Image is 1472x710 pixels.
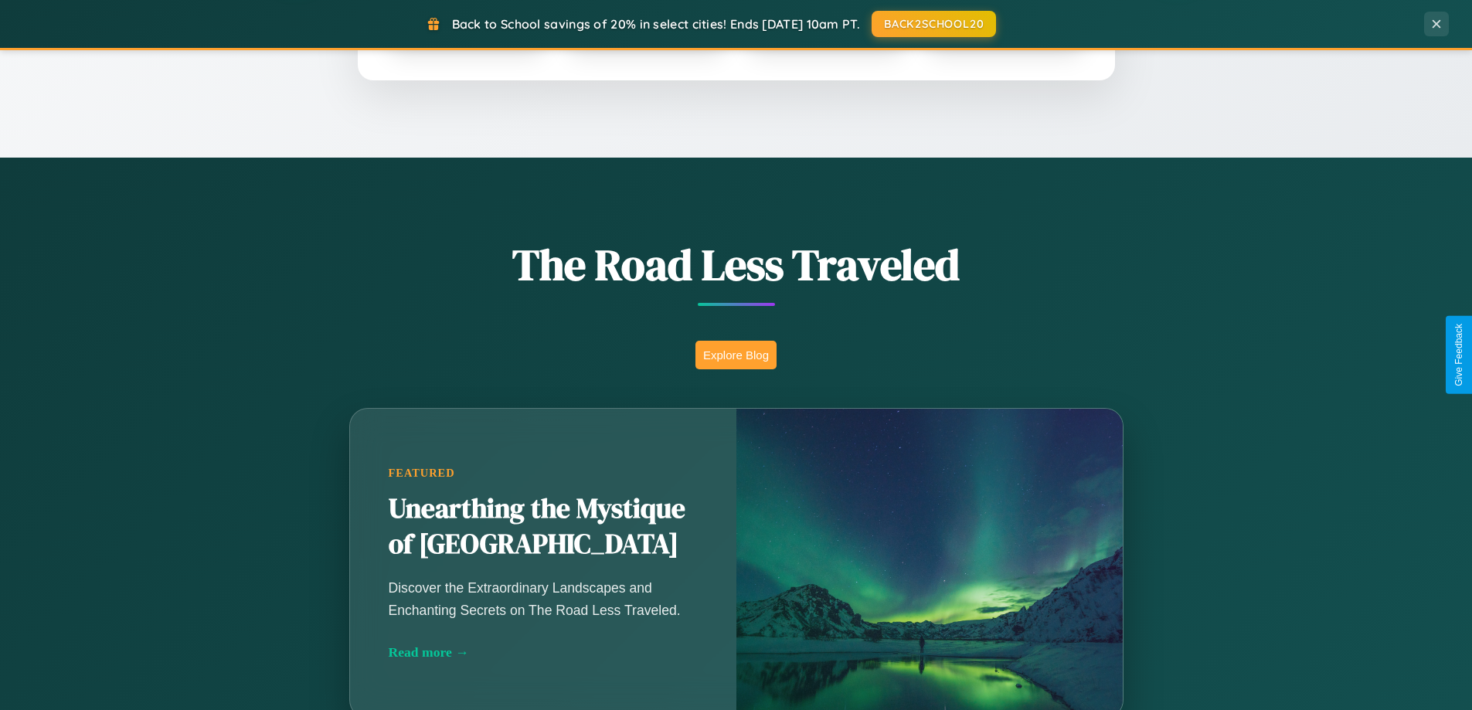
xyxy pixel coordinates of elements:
[389,577,698,620] p: Discover the Extraordinary Landscapes and Enchanting Secrets on The Road Less Traveled.
[452,16,860,32] span: Back to School savings of 20% in select cities! Ends [DATE] 10am PT.
[1453,324,1464,386] div: Give Feedback
[389,467,698,480] div: Featured
[273,235,1200,294] h1: The Road Less Traveled
[389,491,698,562] h2: Unearthing the Mystique of [GEOGRAPHIC_DATA]
[695,341,777,369] button: Explore Blog
[872,11,996,37] button: BACK2SCHOOL20
[389,644,698,661] div: Read more →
